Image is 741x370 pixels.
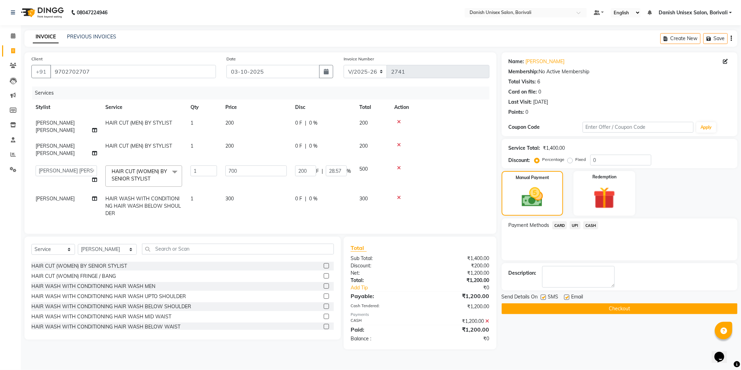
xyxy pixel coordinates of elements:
[295,142,302,150] span: 0 F
[322,168,323,175] span: |
[583,221,598,229] span: CASH
[432,284,494,291] div: ₹0
[539,88,541,96] div: 0
[509,157,530,164] div: Discount:
[509,68,539,75] div: Membership:
[31,293,186,300] div: HAIR WASH WITH CONDITIONING HAIR WASH UPTO SHOULDER
[359,166,368,172] span: 500
[345,325,420,334] div: Paid:
[316,168,319,175] span: F
[190,120,193,126] span: 1
[533,98,548,106] div: [DATE]
[345,262,420,269] div: Discount:
[542,156,565,163] label: Percentage
[420,325,495,334] div: ₹1,200.00
[50,65,216,78] input: Search by Name/Mobile/Email/Code
[548,293,559,302] span: SMS
[101,99,186,115] th: Service
[592,174,616,180] label: Redemption
[543,145,565,152] div: ₹1,400.00
[515,185,549,209] img: _cash.svg
[225,120,234,126] span: 200
[31,303,191,310] div: HAIR WASH WITH CONDITIONING HAIR WASH BELOW SHOULDER
[291,99,355,115] th: Disc
[502,303,738,314] button: Checkout
[420,335,495,342] div: ₹0
[420,292,495,300] div: ₹1,200.00
[345,335,420,342] div: Balance :
[703,33,728,44] button: Save
[105,120,172,126] span: HAIR CUT (MEN) BY STYLIST
[526,109,529,116] div: 0
[509,145,540,152] div: Service Total:
[345,269,420,277] div: Net:
[659,9,728,16] span: Danish Unisex Salon, Borivali
[31,273,116,280] div: HAIR CUT (WOMEN) FRINGE / BANG
[345,255,420,262] div: Sub Total:
[31,65,51,78] button: +91
[186,99,221,115] th: Qty
[420,303,495,310] div: ₹1,200.00
[351,312,489,318] div: Payments
[77,3,107,22] b: 08047224946
[295,195,302,202] span: 0 F
[359,120,368,126] span: 200
[345,284,433,291] a: Add Tip
[36,195,75,202] span: [PERSON_NAME]
[345,277,420,284] div: Total:
[509,68,731,75] div: No Active Membership
[359,143,368,149] span: 200
[526,58,565,65] a: [PERSON_NAME]
[32,87,495,99] div: Services
[509,88,537,96] div: Card on file:
[31,313,171,320] div: HAIR WASH WITH CONDITIONING HAIR WASH MID WAIST
[347,168,351,175] span: %
[509,109,524,116] div: Points:
[36,120,75,133] span: [PERSON_NAME] [PERSON_NAME]
[502,293,538,302] span: Send Details On
[150,176,154,182] a: x
[509,124,583,131] div: Coupon Code
[345,303,420,310] div: Cash Tendered:
[420,318,495,325] div: ₹1,200.00
[420,262,495,269] div: ₹200.00
[225,195,234,202] span: 300
[18,3,66,22] img: logo
[345,318,420,325] div: CASH
[105,143,172,149] span: HAIR CUT (MEN) BY STYLIST
[576,156,586,163] label: Fixed
[509,98,532,106] div: Last Visit:
[305,195,306,202] span: |
[31,56,43,62] label: Client
[509,222,549,229] span: Payment Methods
[583,122,694,133] input: Enter Offer / Coupon Code
[31,323,180,331] div: HAIR WASH WITH CONDITIONING HAIR WASH BELOW WAIST
[190,143,193,149] span: 1
[344,56,374,62] label: Invoice Number
[112,168,167,182] span: HAIR CUT (WOMEN) BY SENIOR STYLIST
[305,119,306,127] span: |
[538,78,540,86] div: 6
[509,58,524,65] div: Name:
[359,195,368,202] span: 300
[31,283,155,290] div: HAIR WASH WITH CONDITIONING HAIR WASH MEN
[67,34,116,40] a: PREVIOUS INVOICES
[420,255,495,262] div: ₹1,400.00
[226,56,236,62] label: Date
[570,221,581,229] span: UPI
[660,33,701,44] button: Create New
[190,195,193,202] span: 1
[351,244,367,252] span: Total
[420,269,495,277] div: ₹1,200.00
[225,143,234,149] span: 200
[571,293,583,302] span: Email
[305,142,306,150] span: |
[552,221,567,229] span: CARD
[309,119,317,127] span: 0 %
[142,244,334,254] input: Search or Scan
[33,31,59,43] a: INVOICE
[31,262,127,270] div: HAIR CUT (WOMEN) BY SENIOR STYLIST
[712,342,734,363] iframe: chat widget
[345,292,420,300] div: Payable:
[221,99,291,115] th: Price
